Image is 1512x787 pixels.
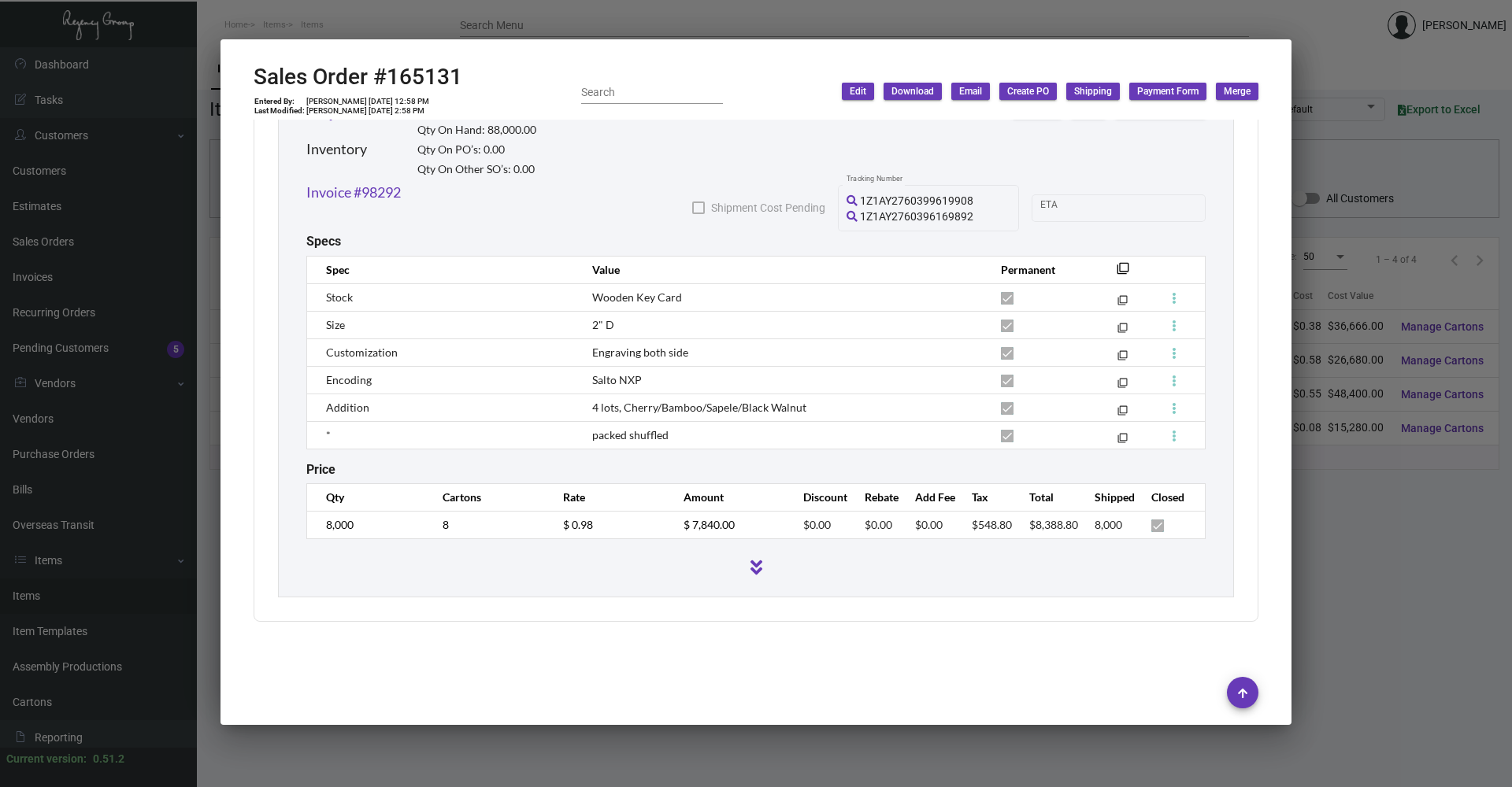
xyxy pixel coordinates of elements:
[972,518,1012,531] span: $548.80
[306,106,430,116] td: [PERSON_NAME] [DATE] 2:58 PM
[592,345,688,359] span: Engraving both side
[306,97,430,106] td: [PERSON_NAME] [DATE] 12:58 PM
[1117,381,1128,391] mat-icon: filter_none
[915,518,943,531] span: $0.00
[1095,518,1122,531] span: 8,000
[1029,518,1078,531] span: $8,388.80
[860,210,973,223] span: 1Z1AY2760396169892
[899,483,956,511] th: Add Fee
[1216,83,1258,100] button: Merge
[1079,483,1136,511] th: Shipped
[307,256,576,283] th: Spec
[254,97,306,106] td: Entered By:
[1040,201,1089,214] input: Start date
[1117,267,1129,279] mat-icon: filter_none
[417,163,536,176] h2: Qty On Other SO’s: 0.00
[326,318,345,331] span: Size
[1117,408,1128,419] mat-icon: filter_none
[326,345,398,359] span: Customization
[1136,483,1205,511] th: Closed
[306,462,335,477] h2: Price
[1066,83,1120,100] button: Shipping
[326,401,369,414] span: Addition
[1102,201,1178,214] input: End date
[860,194,973,207] span: 1Z1AY2760399619908
[849,483,899,511] th: Rebate
[668,483,788,511] th: Amount
[884,83,942,100] button: Download
[93,751,124,767] div: 0.51.2
[306,100,557,121] a: Key Card Salto NXP - One Hotel
[576,256,985,283] th: Value
[592,290,682,304] span: Wooden Key Card
[427,483,547,511] th: Cartons
[787,483,848,511] th: Discount
[592,318,614,331] span: 2" D
[592,373,642,386] span: Salto NXP
[803,518,831,531] span: $0.00
[306,141,367,158] h2: Inventory
[959,85,982,98] span: Email
[1014,483,1080,511] th: Total
[592,428,669,442] span: packed shuffled
[985,256,1093,283] th: Permanent
[1117,436,1128,446] mat-icon: filter_none
[1007,85,1049,98] span: Create PO
[254,64,462,91] h2: Sales Order #165131
[326,373,372,386] span: Encoding
[1129,83,1206,100] button: Payment Form
[1117,353,1128,364] mat-icon: filter_none
[865,518,892,531] span: $0.00
[956,483,1013,511] th: Tax
[711,198,825,217] span: Shipment Cost Pending
[850,85,866,98] span: Edit
[254,106,306,116] td: Last Modified:
[306,182,401,203] a: Invoice #98292
[6,751,87,767] div: Current version:
[891,85,934,98] span: Download
[592,401,806,414] span: 4 lots, Cherry/Bamboo/Sapele/Black Walnut
[951,83,990,100] button: Email
[1137,85,1199,98] span: Payment Form
[326,290,353,304] span: Stock
[842,83,874,100] button: Edit
[1117,298,1128,309] mat-icon: filter_none
[1074,85,1112,98] span: Shipping
[307,483,428,511] th: Qty
[306,234,341,249] h2: Specs
[417,143,536,157] h2: Qty On PO’s: 0.00
[417,124,536,137] h2: Qty On Hand: 88,000.00
[1117,326,1128,336] mat-icon: filter_none
[547,483,668,511] th: Rate
[1224,85,1251,98] span: Merge
[999,83,1057,100] button: Create PO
